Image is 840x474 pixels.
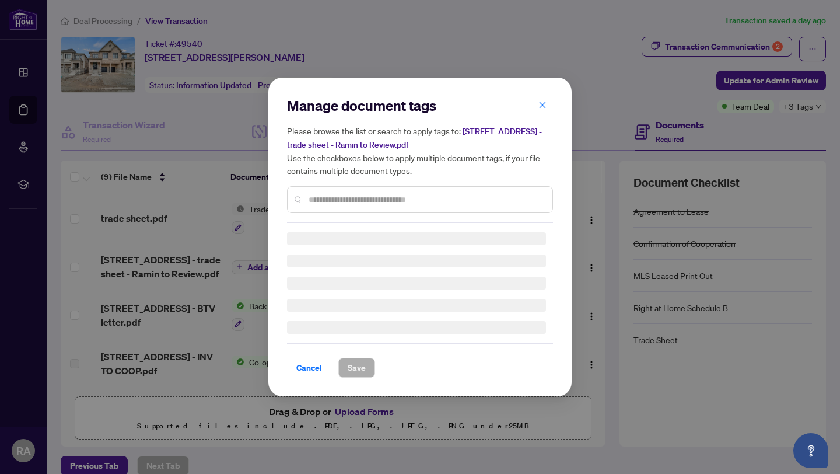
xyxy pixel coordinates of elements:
h5: Please browse the list or search to apply tags to: Use the checkboxes below to apply multiple doc... [287,124,553,177]
span: Cancel [296,358,322,377]
h2: Manage document tags [287,96,553,115]
span: close [538,101,547,109]
button: Save [338,358,375,378]
button: Cancel [287,358,331,378]
button: Open asap [793,433,828,468]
